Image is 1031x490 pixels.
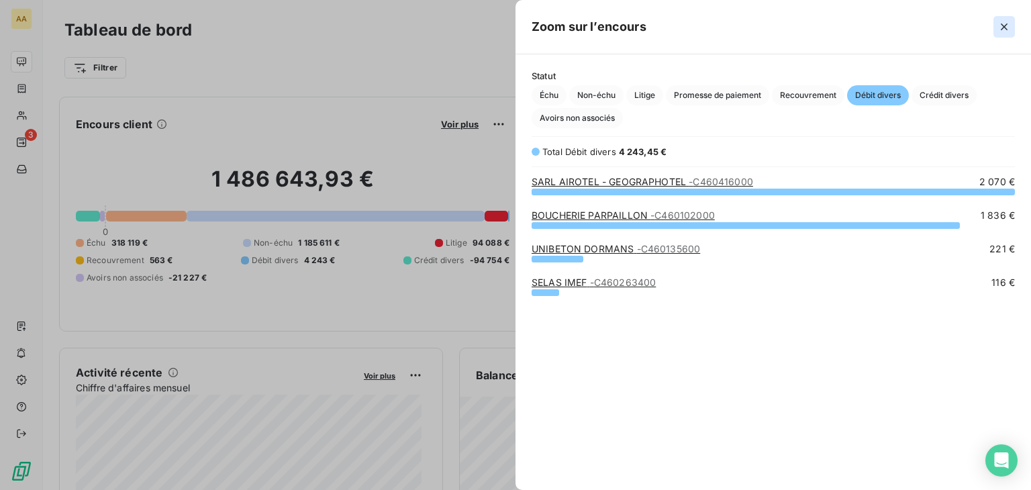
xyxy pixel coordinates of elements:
[569,85,624,105] button: Non-échu
[985,444,1018,477] div: Open Intercom Messenger
[532,108,623,128] button: Avoirs non associés
[912,85,977,105] button: Crédit divers
[981,209,1015,222] span: 1 836 €
[772,85,844,105] button: Recouvrement
[637,243,701,254] span: - C460135600
[989,242,1015,256] span: 221 €
[532,243,700,254] a: UNIBETON DORMANS
[532,70,1015,81] span: Statut
[532,277,656,288] a: SELAS IMEF
[666,85,769,105] button: Promesse de paiement
[542,146,616,157] span: Total Débit divers
[650,209,715,221] span: - C460102000
[689,176,753,187] span: - C460416000
[979,175,1015,189] span: 2 070 €
[532,85,567,105] button: Échu
[532,209,715,221] a: BOUCHERIE PARPAILLON
[619,146,667,157] span: 4 243,45 €
[515,175,1031,474] div: grid
[626,85,663,105] button: Litige
[847,85,909,105] button: Débit divers
[590,277,656,288] span: - C460263400
[532,176,753,187] a: SARL AIROTEL - GEOGRAPHOTEL
[532,17,646,36] h5: Zoom sur l’encours
[991,276,1015,289] span: 116 €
